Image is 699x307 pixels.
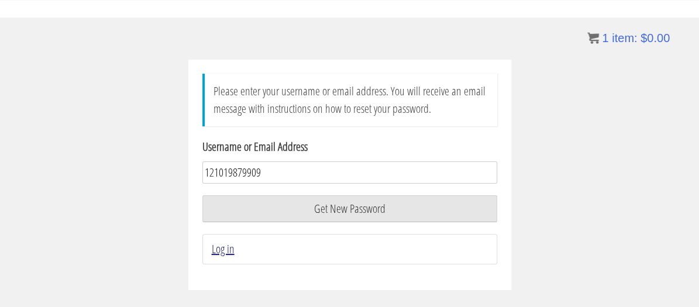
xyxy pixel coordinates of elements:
[587,32,599,44] img: icon11.png
[641,32,647,44] span: $
[212,241,235,257] a: Log in
[202,138,497,156] label: Username or Email Address
[202,74,497,126] p: Please enter your username or email address. You will receive an email message with instructions ...
[612,32,637,44] span: item:
[641,32,670,44] bdi: 0.00
[202,195,497,222] button: Get New Password
[602,32,608,44] span: 1
[587,32,670,44] a: 1 item: $0.00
